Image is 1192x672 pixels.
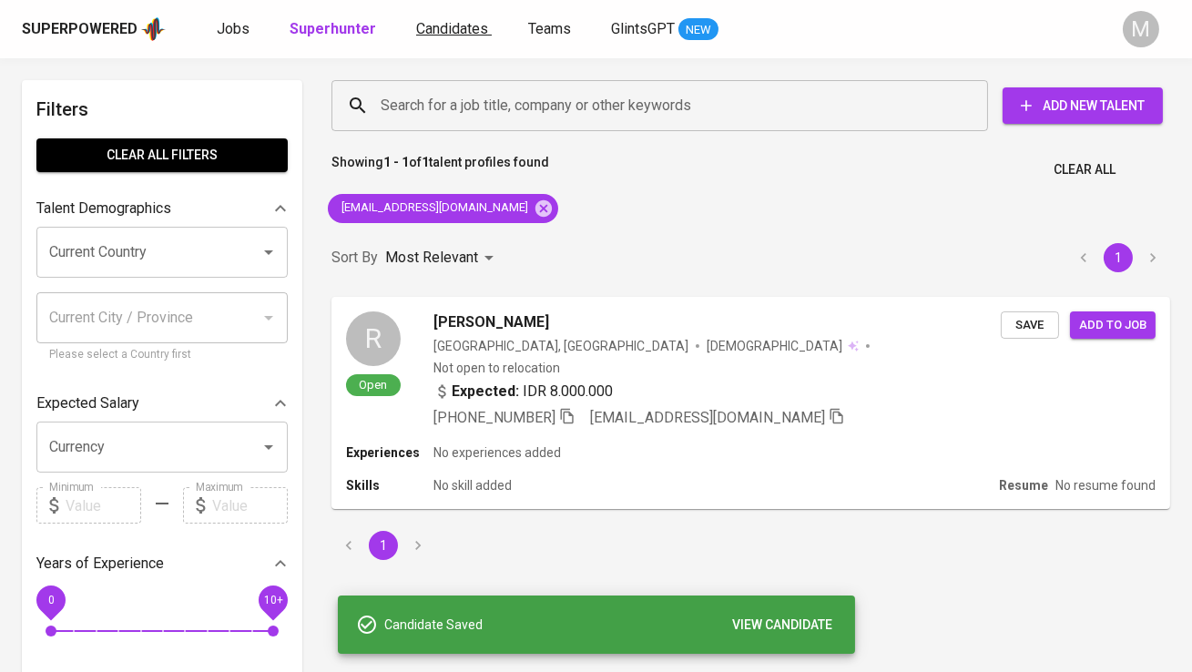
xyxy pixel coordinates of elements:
[1070,311,1156,340] button: Add to job
[433,443,561,462] p: No experiences added
[385,608,841,642] div: Candidate Saved
[416,18,492,41] a: Candidates
[611,18,718,41] a: GlintsGPT NEW
[385,241,500,275] div: Most Relevant
[452,381,519,402] b: Expected:
[678,21,718,39] span: NEW
[1001,311,1059,340] button: Save
[733,614,833,636] span: VIEW CANDIDATE
[36,553,164,575] p: Years of Experience
[528,20,571,37] span: Teams
[433,409,555,426] span: [PHONE_NUMBER]
[49,346,275,364] p: Please select a Country first
[999,476,1048,494] p: Resume
[611,20,675,37] span: GlintsGPT
[433,359,560,377] p: Not open to relocation
[36,190,288,227] div: Talent Demographics
[290,20,376,37] b: Superhunter
[36,385,288,422] div: Expected Salary
[590,409,825,426] span: [EMAIL_ADDRESS][DOMAIN_NAME]
[36,545,288,582] div: Years of Experience
[36,95,288,124] h6: Filters
[36,138,288,172] button: Clear All filters
[1046,153,1123,187] button: Clear All
[726,608,841,642] button: VIEW CANDIDATE
[1010,315,1050,336] span: Save
[433,476,512,494] p: No skill added
[1104,243,1133,272] button: page 1
[212,487,288,524] input: Value
[51,144,273,167] span: Clear All filters
[1017,95,1148,117] span: Add New Talent
[331,247,378,269] p: Sort By
[1054,158,1116,181] span: Clear All
[346,476,433,494] p: Skills
[1066,243,1170,272] nav: pagination navigation
[385,247,478,269] p: Most Relevant
[22,19,138,40] div: Superpowered
[22,15,166,43] a: Superpoweredapp logo
[331,531,435,560] nav: pagination navigation
[352,377,395,392] span: Open
[433,337,688,355] div: [GEOGRAPHIC_DATA], [GEOGRAPHIC_DATA]
[66,487,141,524] input: Value
[217,20,250,37] span: Jobs
[369,531,398,560] button: page 1
[416,20,488,37] span: Candidates
[346,311,401,366] div: R
[346,443,433,462] p: Experiences
[47,594,54,606] span: 0
[328,199,539,217] span: [EMAIL_ADDRESS][DOMAIN_NAME]
[422,155,429,169] b: 1
[217,18,253,41] a: Jobs
[256,239,281,265] button: Open
[528,18,575,41] a: Teams
[433,311,549,333] span: [PERSON_NAME]
[433,381,613,402] div: IDR 8.000.000
[328,194,558,223] div: [EMAIL_ADDRESS][DOMAIN_NAME]
[331,297,1170,509] a: ROpen[PERSON_NAME][GEOGRAPHIC_DATA], [GEOGRAPHIC_DATA][DEMOGRAPHIC_DATA] Not open to relocationEx...
[1003,87,1163,124] button: Add New Talent
[141,15,166,43] img: app logo
[256,434,281,460] button: Open
[1079,315,1146,336] span: Add to job
[1055,476,1156,494] p: No resume found
[707,337,845,355] span: [DEMOGRAPHIC_DATA]
[263,594,282,606] span: 10+
[36,198,171,219] p: Talent Demographics
[36,392,139,414] p: Expected Salary
[331,153,549,187] p: Showing of talent profiles found
[383,155,409,169] b: 1 - 1
[1123,11,1159,47] div: M
[290,18,380,41] a: Superhunter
